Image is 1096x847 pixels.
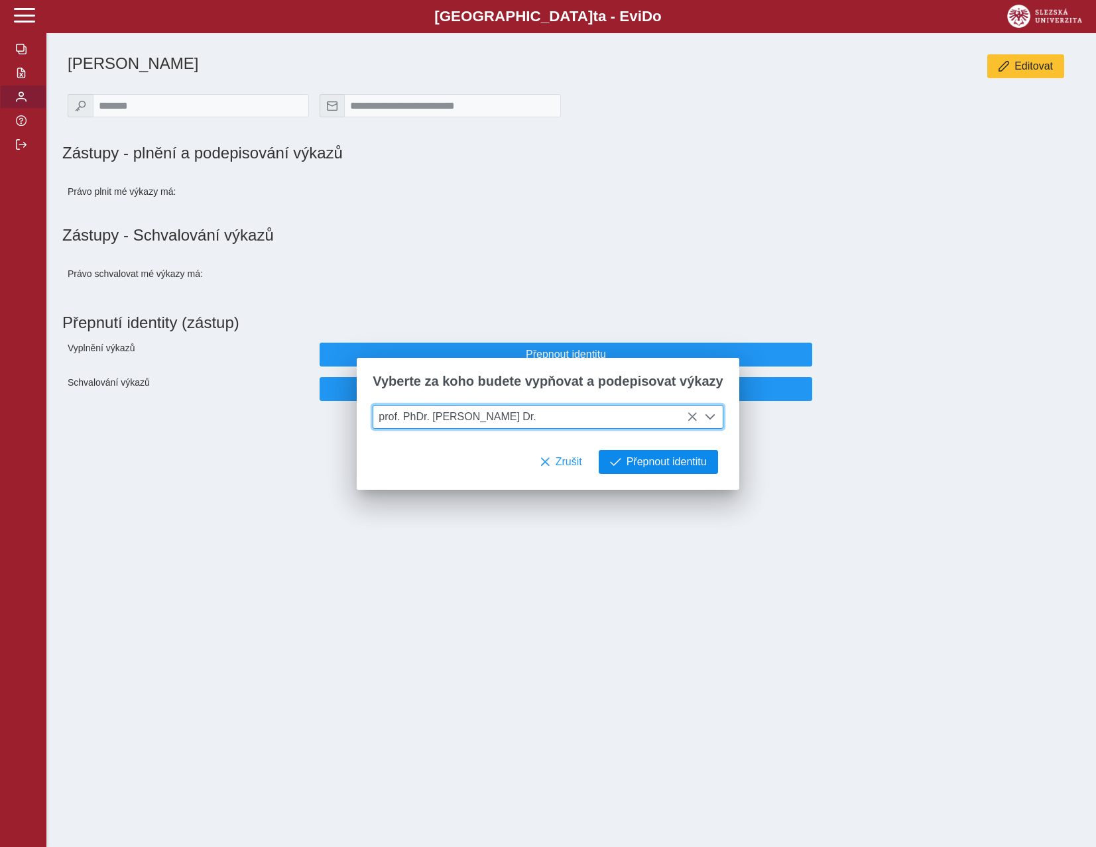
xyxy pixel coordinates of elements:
[62,255,314,292] div: Právo schvalovat mé výkazy má:
[62,337,314,372] div: Vyplnění výkazů
[62,372,314,406] div: Schvalování výkazů
[62,144,729,162] h1: Zástupy - plnění a podepisování výkazů
[331,383,802,395] span: Přepnout identitu
[593,8,597,25] span: t
[331,349,802,361] span: Přepnout identitu
[320,343,813,367] button: Přepnout identitu
[652,8,662,25] span: o
[320,377,813,401] button: Přepnout identitu
[1007,5,1082,28] img: logo_web_su.png
[1014,60,1053,72] span: Editovat
[599,450,718,474] button: Přepnout identitu
[68,54,729,73] h1: [PERSON_NAME]
[373,374,723,389] span: Vyberte za koho budete vypňovat a podepisovat výkazy
[62,173,314,210] div: Právo plnit mé výkazy má:
[62,226,1080,245] h1: Zástupy - Schvalování výkazů
[373,406,698,428] span: prof. PhDr. [PERSON_NAME] Dr.
[528,450,593,474] button: Zrušit
[642,8,652,25] span: D
[40,8,1056,25] b: [GEOGRAPHIC_DATA] a - Evi
[987,54,1064,78] button: Editovat
[627,456,707,468] span: Přepnout identitu
[556,456,582,468] span: Zrušit
[62,308,1069,337] h1: Přepnutí identity (zástup)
